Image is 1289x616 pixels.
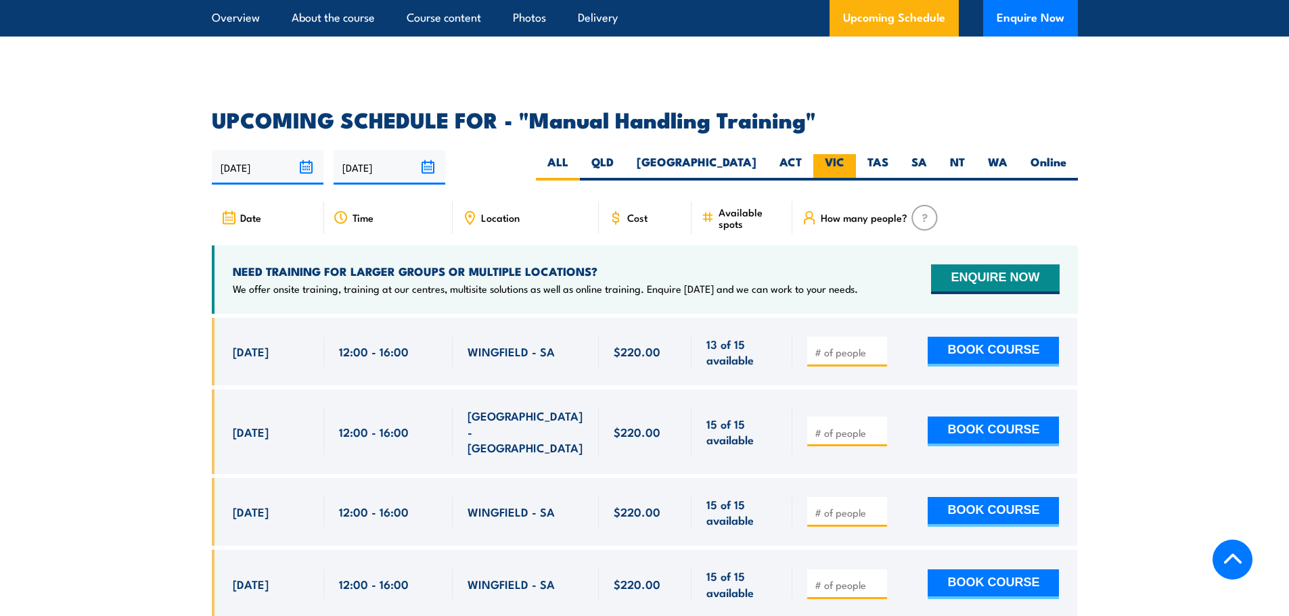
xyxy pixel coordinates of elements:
[815,346,882,359] input: # of people
[468,343,555,359] span: WINGFIELD - SA
[931,264,1059,294] button: ENQUIRE NOW
[614,343,660,359] span: $220.00
[614,504,660,519] span: $220.00
[240,212,261,223] span: Date
[706,496,777,528] span: 15 of 15 available
[706,416,777,448] span: 15 of 15 available
[614,424,660,440] span: $220.00
[706,336,777,368] span: 13 of 15 available
[815,506,882,519] input: # of people
[233,282,858,295] p: We offer onsite training, training at our centres, multisite solutions as well as online training...
[976,154,1019,181] label: WA
[928,337,1059,366] button: BOOK COURSE
[580,154,625,181] label: QLD
[939,154,976,181] label: NT
[212,150,323,185] input: From date
[625,154,768,181] label: [GEOGRAPHIC_DATA]
[706,568,777,600] span: 15 of 15 available
[1019,154,1078,181] label: Online
[233,264,858,279] h4: NEED TRAINING FOR LARGER GROUPS OR MULTIPLE LOCATIONS?
[768,154,813,181] label: ACT
[928,569,1059,599] button: BOOK COURSE
[813,154,856,181] label: VIC
[821,212,907,223] span: How many people?
[481,212,520,223] span: Location
[900,154,939,181] label: SA
[928,497,1059,527] button: BOOK COURSE
[928,417,1059,446] button: BOOK COURSE
[627,212,648,223] span: Cost
[815,426,882,440] input: # of people
[233,343,269,359] span: [DATE]
[614,576,660,592] span: $220.00
[468,504,555,519] span: WINGFIELD - SA
[339,504,409,519] span: 12:00 - 16:00
[339,343,409,359] span: 12:00 - 16:00
[233,504,269,519] span: [DATE]
[719,206,783,229] span: Available spots
[339,576,409,592] span: 12:00 - 16:00
[233,424,269,440] span: [DATE]
[339,424,409,440] span: 12:00 - 16:00
[856,154,900,181] label: TAS
[212,110,1078,128] h2: UPCOMING SCHEDULE FOR - "Manual Handling Training"
[353,212,374,223] span: Time
[233,576,269,592] span: [DATE]
[815,578,882,592] input: # of people
[334,150,445,185] input: To date
[468,408,584,455] span: [GEOGRAPHIC_DATA] - [GEOGRAPHIC_DATA]
[468,576,555,592] span: WINGFIELD - SA
[536,154,580,181] label: ALL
